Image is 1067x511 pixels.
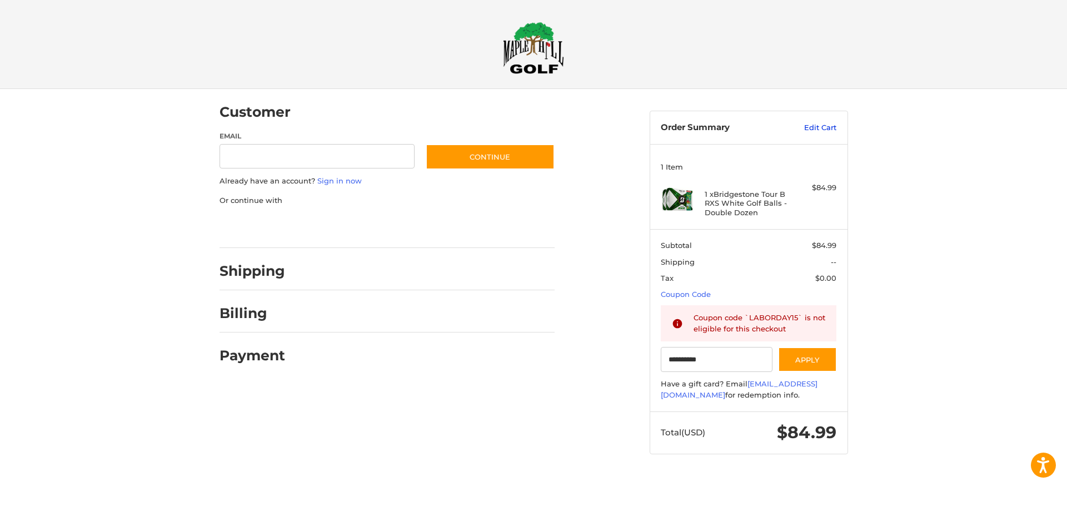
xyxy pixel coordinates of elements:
[220,176,555,187] p: Already have an account?
[812,241,836,250] span: $84.99
[815,274,836,282] span: $0.00
[661,347,772,372] input: Gift Certificate or Coupon Code
[975,481,1067,511] iframe: Google Customer Reviews
[317,176,362,185] a: Sign in now
[216,217,299,237] iframe: PayPal-paypal
[220,131,415,141] label: Email
[220,347,285,364] h2: Payment
[661,162,836,171] h3: 1 Item
[705,190,790,217] h4: 1 x Bridgestone Tour B RXS White Golf Balls - Double Dozen
[777,422,836,443] span: $84.99
[661,290,711,299] a: Coupon Code
[661,241,692,250] span: Subtotal
[661,274,674,282] span: Tax
[661,122,780,133] h3: Order Summary
[310,217,393,237] iframe: PayPal-paylater
[778,347,837,372] button: Apply
[661,379,817,399] a: [EMAIL_ADDRESS][DOMAIN_NAME]
[220,195,555,206] p: Or continue with
[220,103,291,121] h2: Customer
[661,379,836,400] div: Have a gift card? Email for redemption info.
[220,262,285,280] h2: Shipping
[426,144,555,170] button: Continue
[831,257,836,266] span: --
[661,427,705,438] span: Total (USD)
[792,182,836,194] div: $84.99
[503,22,564,74] img: Maple Hill Golf
[404,217,487,237] iframe: PayPal-venmo
[694,312,826,334] div: Coupon code `LABORDAY15` is not eligible for this checkout
[661,257,695,266] span: Shipping
[220,305,285,322] h2: Billing
[780,122,836,133] a: Edit Cart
